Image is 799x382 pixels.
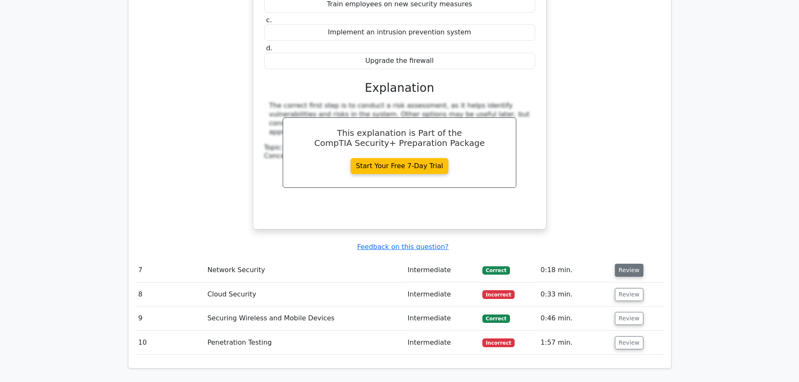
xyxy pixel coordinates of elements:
span: c. [266,16,272,24]
a: Feedback on this question? [357,243,448,251]
div: Concept: [264,152,535,161]
td: 10 [135,331,204,355]
button: Review [615,288,643,301]
a: Start Your Free 7-Day Trial [351,158,449,174]
span: Correct [482,314,510,323]
td: 0:46 min. [537,307,612,330]
span: Incorrect [482,338,515,347]
td: 0:33 min. [537,283,612,307]
td: Intermediate [404,307,479,330]
td: 7 [135,258,204,282]
button: Review [615,264,643,277]
td: Network Security [204,258,404,282]
td: Cloud Security [204,283,404,307]
h3: Explanation [269,81,530,95]
td: Intermediate [404,331,479,355]
button: Review [615,336,643,349]
div: Implement an intrusion prevention system [264,24,535,41]
td: 0:18 min. [537,258,612,282]
td: Intermediate [404,258,479,282]
span: d. [266,44,273,52]
button: Review [615,312,643,325]
td: Penetration Testing [204,331,404,355]
td: 1:57 min. [537,331,612,355]
td: 8 [135,283,204,307]
span: Correct [482,266,510,275]
div: Topic: [264,143,535,152]
span: Incorrect [482,290,515,299]
td: Intermediate [404,283,479,307]
td: 9 [135,307,204,330]
td: Securing Wireless and Mobile Devices [204,307,404,330]
div: The correct first step is to conduct a risk assessment, as it helps identify vulnerabilities and ... [269,101,530,136]
div: Upgrade the firewall [264,53,535,69]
